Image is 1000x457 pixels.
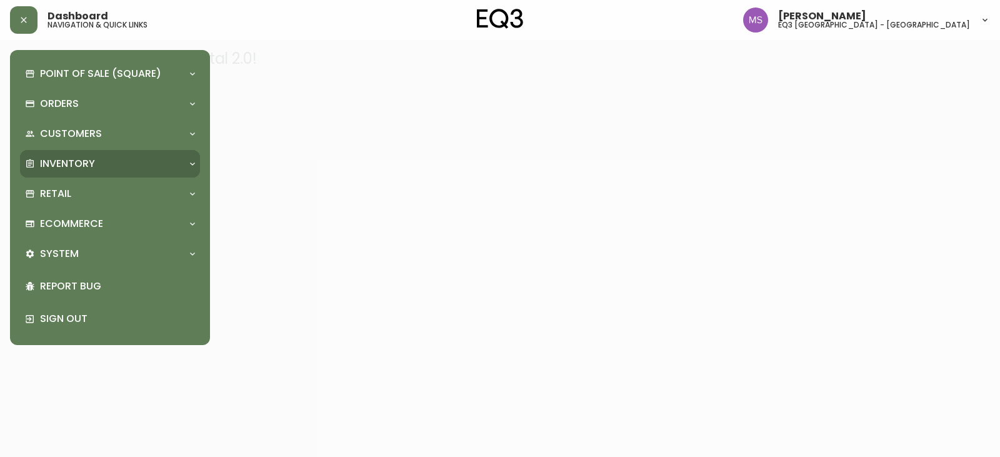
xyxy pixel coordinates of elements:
[40,279,195,293] p: Report Bug
[47,21,147,29] h5: navigation & quick links
[40,187,71,201] p: Retail
[20,210,200,238] div: Ecommerce
[20,150,200,178] div: Inventory
[40,157,95,171] p: Inventory
[40,97,79,111] p: Orders
[20,90,200,118] div: Orders
[20,270,200,303] div: Report Bug
[20,180,200,208] div: Retail
[477,9,523,29] img: logo
[47,11,108,21] span: Dashboard
[20,120,200,148] div: Customers
[20,240,200,268] div: System
[778,11,866,21] span: [PERSON_NAME]
[40,217,103,231] p: Ecommerce
[778,21,970,29] h5: eq3 [GEOGRAPHIC_DATA] - [GEOGRAPHIC_DATA]
[20,303,200,335] div: Sign Out
[40,67,161,81] p: Point of Sale (Square)
[40,312,195,326] p: Sign Out
[20,60,200,88] div: Point of Sale (Square)
[743,8,768,33] img: 1b6e43211f6f3cc0b0729c9049b8e7af
[40,127,102,141] p: Customers
[40,247,79,261] p: System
